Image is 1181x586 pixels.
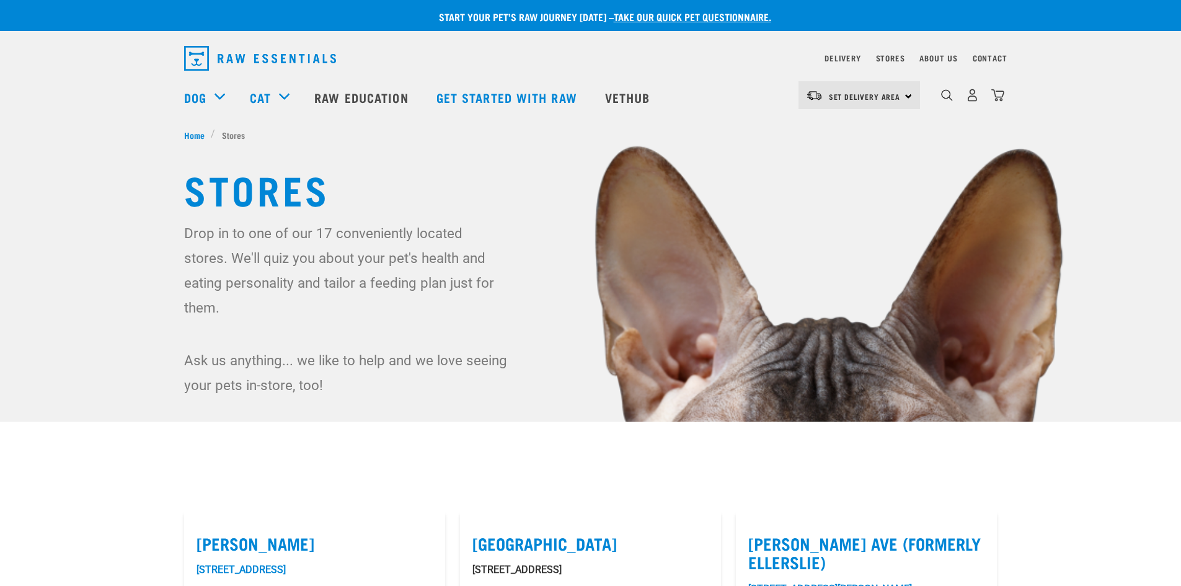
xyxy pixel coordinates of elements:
label: [PERSON_NAME] Ave (Formerly Ellerslie) [748,534,984,572]
img: home-icon-1@2x.png [941,89,953,101]
span: Home [184,128,205,141]
img: van-moving.png [806,90,823,101]
a: Dog [184,88,206,107]
p: Drop in to one of our 17 conveniently located stores. We'll quiz you about your pet's health and ... [184,221,510,320]
a: Get started with Raw [424,73,593,122]
a: Stores [876,56,905,60]
a: Raw Education [302,73,423,122]
img: home-icon@2x.png [991,89,1004,102]
nav: breadcrumbs [184,128,997,141]
a: Home [184,128,211,141]
label: [PERSON_NAME] [197,534,433,553]
a: Contact [973,56,1007,60]
h1: Stores [184,166,997,211]
img: user.png [966,89,979,102]
a: take our quick pet questionnaire. [614,14,771,19]
span: Set Delivery Area [829,94,901,99]
p: Ask us anything... we like to help and we love seeing your pets in-store, too! [184,348,510,397]
a: Delivery [825,56,860,60]
nav: dropdown navigation [174,41,1007,76]
a: [STREET_ADDRESS] [197,564,286,575]
a: Vethub [593,73,666,122]
label: [GEOGRAPHIC_DATA] [472,534,709,553]
p: [STREET_ADDRESS] [472,562,709,577]
a: Cat [250,88,271,107]
img: Raw Essentials Logo [184,46,336,71]
a: About Us [919,56,957,60]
